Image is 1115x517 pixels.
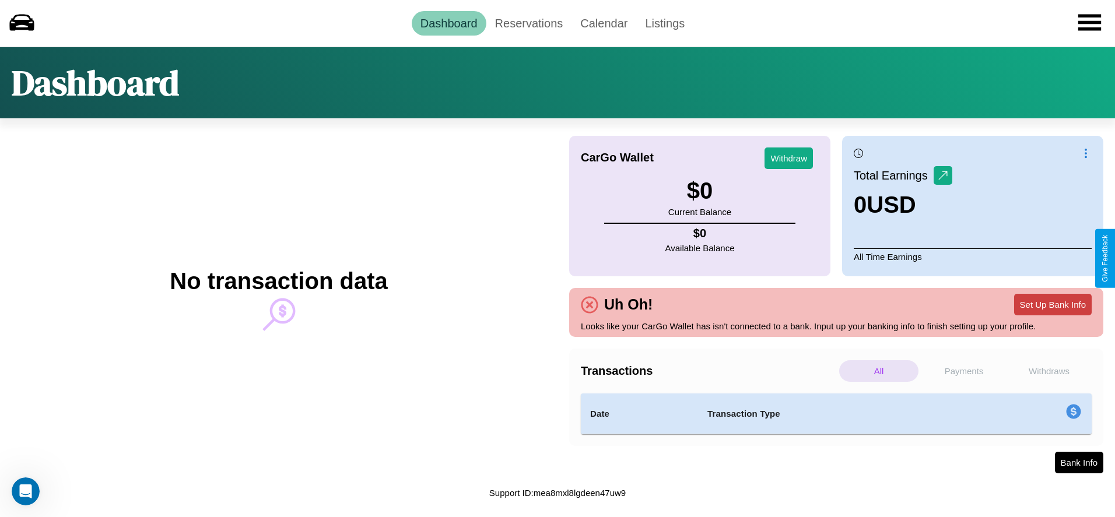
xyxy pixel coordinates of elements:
[170,268,387,294] h2: No transaction data
[581,393,1092,434] table: simple table
[636,11,693,36] a: Listings
[486,11,572,36] a: Reservations
[1009,360,1089,382] p: Withdraws
[581,318,1092,334] p: Looks like your CarGo Wallet has isn't connected to a bank. Input up your banking info to finish ...
[598,296,658,313] h4: Uh Oh!
[665,227,735,240] h4: $ 0
[412,11,486,36] a: Dashboard
[707,407,971,421] h4: Transaction Type
[12,59,179,107] h1: Dashboard
[665,240,735,256] p: Available Balance
[668,178,731,204] h3: $ 0
[854,165,934,186] p: Total Earnings
[590,407,689,421] h4: Date
[765,147,813,169] button: Withdraw
[1055,452,1103,473] button: Bank Info
[581,364,836,378] h4: Transactions
[571,11,636,36] a: Calendar
[1014,294,1092,315] button: Set Up Bank Info
[12,477,40,505] iframe: Intercom live chat
[854,192,952,218] h3: 0 USD
[854,248,1092,265] p: All Time Earnings
[581,151,654,164] h4: CarGo Wallet
[668,204,731,220] p: Current Balance
[839,360,918,382] p: All
[1101,235,1109,282] div: Give Feedback
[489,485,626,501] p: Support ID: mea8mxl8lgdeen47uw9
[924,360,1004,382] p: Payments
